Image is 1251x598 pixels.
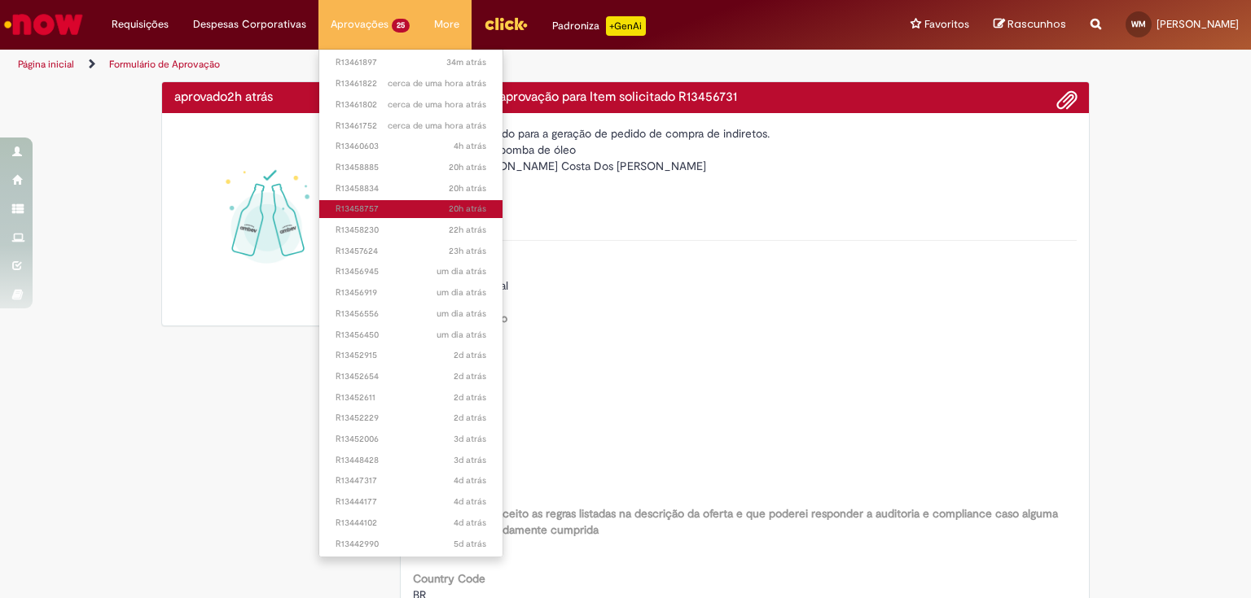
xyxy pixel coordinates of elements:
span: 3d atrás [454,454,486,466]
a: Aberto R13456450 : [319,326,503,344]
span: R13458885 [336,161,486,174]
time: 26/08/2025 10:15:50 [454,474,486,487]
span: R13456919 [336,286,486,299]
span: cerca de uma hora atrás [388,98,486,111]
span: R13458230 [336,224,486,237]
span: 22h atrás [449,224,486,236]
time: 29/08/2025 07:46:13 [454,140,486,152]
span: R13452611 [336,391,486,404]
span: 20h atrás [449,203,486,215]
time: 28/08/2025 14:26:15 [449,224,486,236]
a: Rascunhos [994,17,1066,33]
a: Aberto R13458885 : [319,159,503,177]
span: 34m atrás [446,56,486,68]
time: 28/08/2025 10:01:47 [437,329,486,341]
span: 23h atrás [449,245,486,257]
b: Country Code [413,571,485,586]
div: Chamado destinado para a geração de pedido de compra de indiretos. [413,125,1078,142]
time: 25/08/2025 12:43:30 [454,517,486,529]
a: Aberto R13460603 : [319,137,503,155]
a: Página inicial [18,58,74,71]
span: R13444177 [336,495,486,509]
span: um dia atrás [437,329,486,341]
span: Rascunhos [1007,16,1066,32]
a: Aberto R13452611 : [319,389,503,407]
span: R13447317 [336,474,486,487]
span: Favoritos [924,16,969,33]
time: 27/08/2025 14:50:22 [454,349,486,361]
img: sucesso_1.gif [174,125,362,313]
span: 20h atrás [449,161,486,173]
span: Aprovações [331,16,388,33]
span: 4d atrás [454,495,486,508]
span: um dia atrás [437,308,486,320]
time: 28/08/2025 10:58:51 [437,286,486,299]
span: cerca de uma hora atrás [388,77,486,89]
a: Aberto R13448428 : [319,452,503,469]
div: Quantidade 1 [413,178,1078,194]
a: Aberto R13456945 : [319,263,503,281]
span: WM [1131,19,1146,29]
span: R13452006 [336,433,486,446]
span: 4h atrás [454,140,486,152]
a: Aberto R13452229 : [319,409,503,427]
a: Aberto R13452654 : [319,368,503,386]
span: 2d atrás [454,370,486,382]
span: R13460603 [336,140,486,153]
a: Aberto R13458230 : [319,221,503,239]
span: 2d atrás [454,349,486,361]
time: 27/08/2025 12:32:32 [454,412,486,424]
span: 4d atrás [454,517,486,529]
span: R13456556 [336,308,486,321]
ul: Aprovações [318,49,503,557]
span: More [434,16,459,33]
span: R13452229 [336,412,486,425]
span: um dia atrás [437,286,486,299]
span: 2h atrás [227,89,273,105]
a: Aberto R13444102 : [319,514,503,532]
a: Aberto R13461897 : [319,54,503,72]
span: R13456450 [336,329,486,342]
a: Aberto R13457624 : [319,242,503,260]
span: R13442990 [336,538,486,551]
a: Formulário de Aprovação [109,58,220,71]
time: 28/08/2025 15:55:27 [449,161,486,173]
a: Aberto R13452006 : [319,430,503,448]
a: Aberto R13461802 : [319,96,503,114]
span: um dia atrás [437,265,486,277]
span: R13452915 [336,349,486,362]
time: 28/08/2025 11:02:05 [437,265,486,277]
time: 28/08/2025 15:47:31 [449,182,486,194]
time: 28/08/2025 12:38:48 [449,245,486,257]
span: R13461802 [336,98,486,111]
a: Aberto R13461752 : [319,117,503,135]
span: 20h atrás [449,182,486,194]
time: 26/08/2025 13:50:13 [454,454,486,466]
time: 28/08/2025 15:38:04 [449,203,486,215]
time: 29/08/2025 11:09:42 [388,120,486,132]
div: [PERSON_NAME] Costa Dos [PERSON_NAME] [413,158,1078,178]
span: 4d atrás [454,474,486,487]
span: 5d atrás [454,538,486,550]
span: R13456945 [336,265,486,278]
span: 25 [392,19,410,33]
img: click_logo_yellow_360x200.png [484,11,528,36]
span: R13461897 [336,56,486,69]
a: Aberto R13452915 : [319,347,503,364]
b: Declaro que li e aceito as regras listadas na descrição da oferta e que poderei responder a audit... [413,506,1058,537]
span: cerca de uma hora atrás [388,120,486,132]
h4: Solicitação de aprovação para Item solicitado R13456731 [413,90,1078,105]
time: 29/08/2025 11:34:20 [446,56,486,68]
ul: Trilhas de página [12,50,822,80]
p: +GenAi [606,16,646,36]
time: 29/08/2025 11:18:35 [388,98,486,111]
span: Despesas Corporativas [193,16,306,33]
span: Requisições [112,16,169,33]
time: 28/08/2025 10:13:24 [437,308,486,320]
time: 25/08/2025 13:06:35 [454,495,486,508]
a: Aberto R13456556 : [319,305,503,323]
span: R13444102 [336,517,486,530]
a: Aberto R13456919 : [319,284,503,302]
span: 2d atrás [454,412,486,424]
span: R13457624 [336,245,486,258]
